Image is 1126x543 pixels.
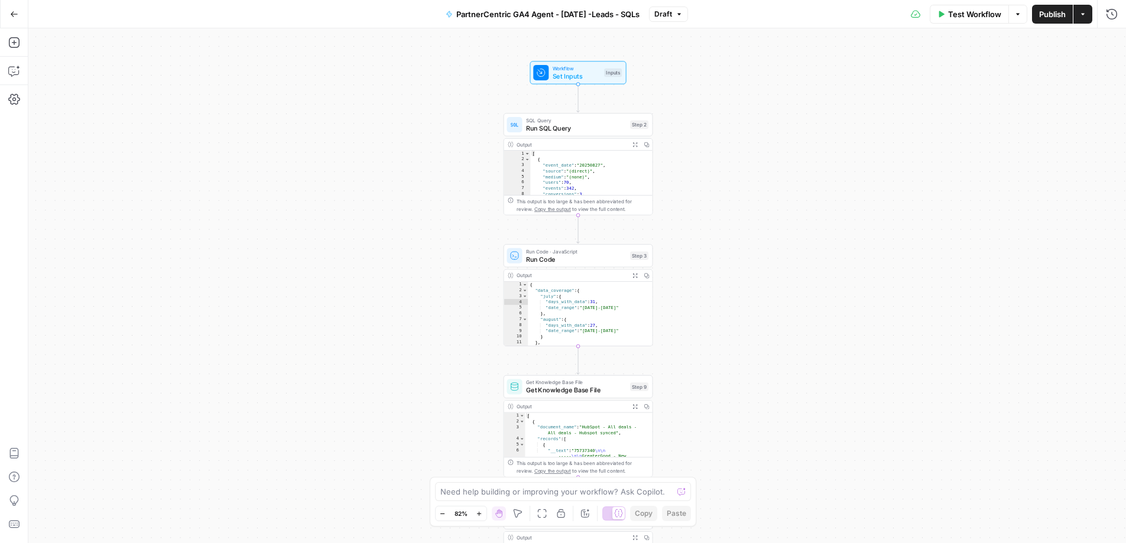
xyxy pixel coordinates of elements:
[504,162,531,168] div: 3
[630,121,648,129] div: Step 2
[526,254,627,264] span: Run Code
[504,340,528,346] div: 11
[930,5,1008,24] button: Test Workflow
[523,345,528,351] span: Toggle code folding, rows 12 through 217
[1032,5,1073,24] button: Publish
[534,468,571,474] span: Copy the output
[604,69,622,77] div: Inputs
[504,334,528,340] div: 10
[504,424,525,436] div: 3
[525,157,530,162] span: Toggle code folding, rows 2 through 10
[517,534,627,541] div: Output
[517,272,627,279] div: Output
[1039,8,1066,20] span: Publish
[630,506,657,521] button: Copy
[523,288,528,294] span: Toggle code folding, rows 2 through 11
[649,6,688,22] button: Draft
[504,186,531,191] div: 7
[520,441,525,447] span: Toggle code folding, rows 5 through 7
[504,113,653,215] div: SQL QueryRun SQL QueryStep 2Output[ { "event_date":"20250827", "source":"(direct)", "medium":"(no...
[504,288,528,294] div: 2
[517,141,627,148] div: Output
[455,509,468,518] span: 82%
[504,375,653,477] div: Get Knowledge Base FileGet Knowledge Base FileStep 9Output[ { "document_name":"HubSpot - All deal...
[504,191,531,197] div: 8
[534,206,571,212] span: Copy the output
[504,293,528,299] div: 3
[654,9,672,19] span: Draft
[504,311,528,317] div: 6
[526,116,627,124] span: SQL Query
[504,61,653,84] div: WorkflowSet InputsInputs
[667,508,686,519] span: Paste
[577,346,580,374] g: Edge from step_3 to step_9
[525,151,530,157] span: Toggle code folding, rows 1 through 2243
[504,436,525,442] div: 4
[504,244,653,346] div: Run Code · JavaScriptRun CodeStep 3Output{ "data_coverage":{ "july":{ "days_with_data":31, "date_...
[526,379,627,386] span: Get Knowledge Base File
[517,402,627,410] div: Output
[948,8,1001,20] span: Test Workflow
[553,64,601,72] span: Workflow
[504,322,528,328] div: 8
[520,418,525,424] span: Toggle code folding, rows 2 through 9
[504,282,528,288] div: 1
[523,293,528,299] span: Toggle code folding, rows 3 through 6
[439,5,647,24] button: PartnerCentric GA4 Agent - [DATE] -Leads - SQLs
[630,251,648,260] div: Step 3
[504,345,528,351] div: 12
[523,316,528,322] span: Toggle code folding, rows 7 through 10
[504,168,531,174] div: 4
[504,151,531,157] div: 1
[577,215,580,243] g: Edge from step_2 to step_3
[517,460,648,475] div: This output is too large & has been abbreviated for review. to view the full content.
[520,412,525,418] span: Toggle code folding, rows 1 through 10
[517,197,648,213] div: This output is too large & has been abbreviated for review. to view the full content.
[504,299,528,305] div: 4
[504,305,528,311] div: 5
[456,8,640,20] span: PartnerCentric GA4 Agent - [DATE] -Leads - SQLs
[504,316,528,322] div: 7
[504,328,528,334] div: 9
[504,441,525,447] div: 5
[504,418,525,424] div: 2
[526,123,627,133] span: Run SQL Query
[630,382,648,391] div: Step 9
[526,248,627,255] span: Run Code · JavaScript
[553,71,601,81] span: Set Inputs
[526,385,627,395] span: Get Knowledge Base File
[504,157,531,162] div: 2
[635,508,653,519] span: Copy
[504,180,531,186] div: 6
[504,174,531,180] div: 5
[662,506,691,521] button: Paste
[523,282,528,288] span: Toggle code folding, rows 1 through 218
[520,436,525,442] span: Toggle code folding, rows 4 through 8
[504,412,525,418] div: 1
[577,84,580,112] g: Edge from start to step_2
